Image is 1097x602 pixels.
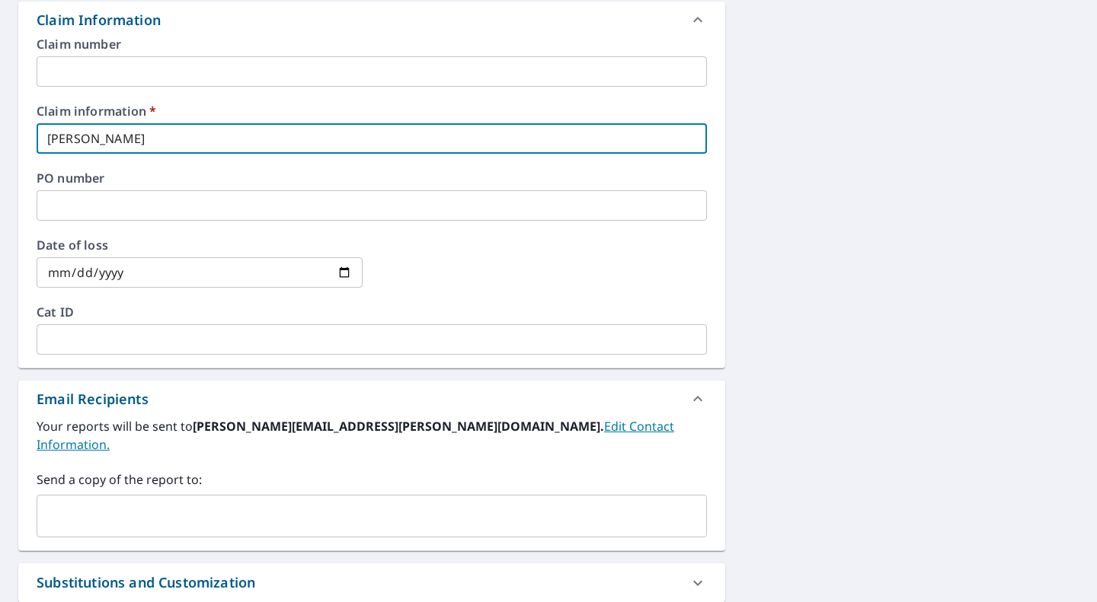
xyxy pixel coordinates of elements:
[18,381,725,417] div: Email Recipients
[37,389,149,409] div: Email Recipients
[37,38,707,50] label: Claim number
[18,563,725,602] div: Substitutions and Customization
[37,105,707,117] label: Claim information
[193,418,604,435] b: [PERSON_NAME][EMAIL_ADDRESS][PERSON_NAME][DOMAIN_NAME].
[37,417,707,454] label: Your reports will be sent to
[37,572,255,593] div: Substitutions and Customization
[37,172,707,184] label: PO number
[37,239,363,251] label: Date of loss
[37,470,707,489] label: Send a copy of the report to:
[18,2,725,38] div: Claim Information
[37,306,707,318] label: Cat ID
[37,10,161,30] div: Claim Information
